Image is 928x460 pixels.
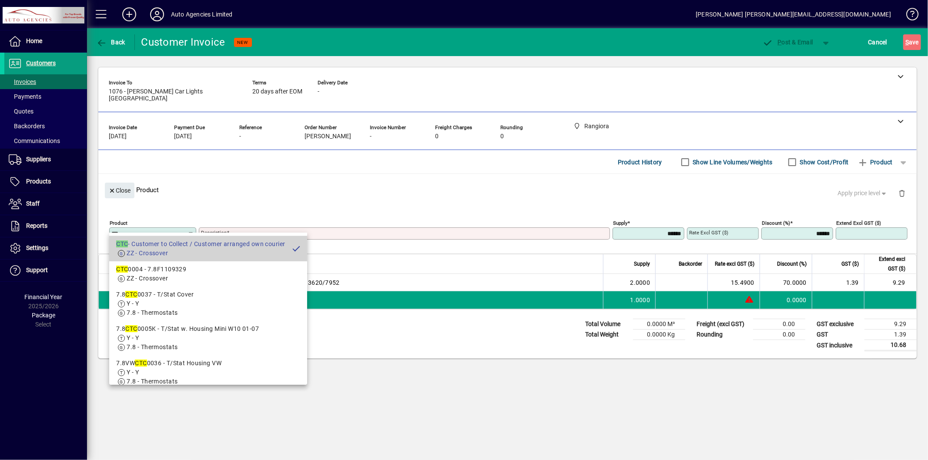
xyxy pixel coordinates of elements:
[108,183,131,198] span: Close
[891,189,912,197] app-page-header-button: Delete
[26,244,48,251] span: Settings
[713,278,754,287] div: 15.4900
[26,37,42,44] span: Home
[634,259,650,269] span: Supply
[96,39,125,46] span: Back
[760,274,812,291] td: 70.0000
[318,88,319,95] span: -
[760,291,812,309] td: 0.0000
[581,319,633,330] td: Total Volume
[633,330,685,340] td: 0.0000 Kg
[614,154,666,170] button: Product History
[4,30,87,52] a: Home
[238,40,248,45] span: NEW
[435,133,439,140] span: 0
[864,319,917,330] td: 9.29
[838,189,888,198] span: Apply price level
[4,104,87,119] a: Quotes
[679,259,702,269] span: Backorder
[109,133,127,140] span: [DATE]
[4,237,87,259] a: Settings
[198,259,225,269] span: Description
[4,149,87,170] a: Suppliers
[143,7,171,22] button: Profile
[9,137,60,144] span: Communications
[836,220,881,226] mat-label: Extend excl GST ($)
[201,230,227,236] mat-label: Description
[110,220,127,226] mat-label: Product
[4,133,87,148] a: Communications
[162,278,172,287] span: Rangiora
[500,133,504,140] span: 0
[762,220,790,226] mat-label: Discount (%)
[198,278,340,287] span: Gauss Bulb H/L 24V 55/50 P45T 429/13620/7952
[4,171,87,193] a: Products
[9,123,45,130] span: Backorders
[864,340,917,351] td: 10.68
[26,60,56,67] span: Customers
[633,319,685,330] td: 0.0000 M³
[758,34,817,50] button: Post & Email
[753,319,805,330] td: 0.00
[4,193,87,215] a: Staff
[9,108,34,115] span: Quotes
[900,2,917,30] a: Knowledge Base
[841,259,859,269] span: GST ($)
[692,330,753,340] td: Rounding
[798,158,849,167] label: Show Cost/Profit
[812,340,864,351] td: GST inclusive
[141,35,225,49] div: Customer Invoice
[630,278,650,287] span: 2.0000
[87,34,135,50] app-page-header-button: Back
[905,35,919,49] span: ave
[201,240,603,249] mat-error: Required
[905,39,909,46] span: S
[115,7,143,22] button: Add
[763,39,813,46] span: ost & Email
[618,155,662,169] span: Product History
[753,330,805,340] td: 0.00
[252,88,302,95] span: 20 days after EOM
[4,74,87,89] a: Invoices
[891,183,912,203] button: Delete
[26,178,51,185] span: Products
[132,278,154,287] div: GL5550
[171,7,233,21] div: Auto Agencies Limited
[777,259,807,269] span: Discount (%)
[9,78,36,85] span: Invoices
[868,35,888,49] span: Cancel
[98,174,917,206] div: Product
[812,330,864,340] td: GST
[26,156,51,163] span: Suppliers
[26,267,48,273] span: Support
[105,183,134,198] button: Close
[26,200,40,207] span: Staff
[239,133,241,140] span: -
[4,215,87,237] a: Reports
[9,93,41,100] span: Payments
[4,260,87,281] a: Support
[26,222,47,229] span: Reports
[94,34,127,50] button: Back
[174,133,192,140] span: [DATE]
[812,274,864,291] td: 1.39
[834,186,892,201] button: Apply price level
[903,34,921,50] button: Save
[103,186,137,194] app-page-header-button: Close
[689,230,728,236] mat-label: Rate excl GST ($)
[812,319,864,330] td: GST exclusive
[630,296,650,304] span: 1.0000
[109,88,239,102] span: 1076 - [PERSON_NAME] Car Lights [GEOGRAPHIC_DATA]
[864,274,916,291] td: 9.29
[613,220,627,226] mat-label: Supply
[866,34,890,50] button: Cancel
[370,133,372,140] span: -
[32,312,55,319] span: Package
[715,259,754,269] span: Rate excl GST ($)
[4,89,87,104] a: Payments
[305,133,351,140] span: [PERSON_NAME]
[581,330,633,340] td: Total Weight
[692,319,753,330] td: Freight (excl GST)
[691,158,773,167] label: Show Line Volumes/Weights
[4,119,87,133] a: Backorders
